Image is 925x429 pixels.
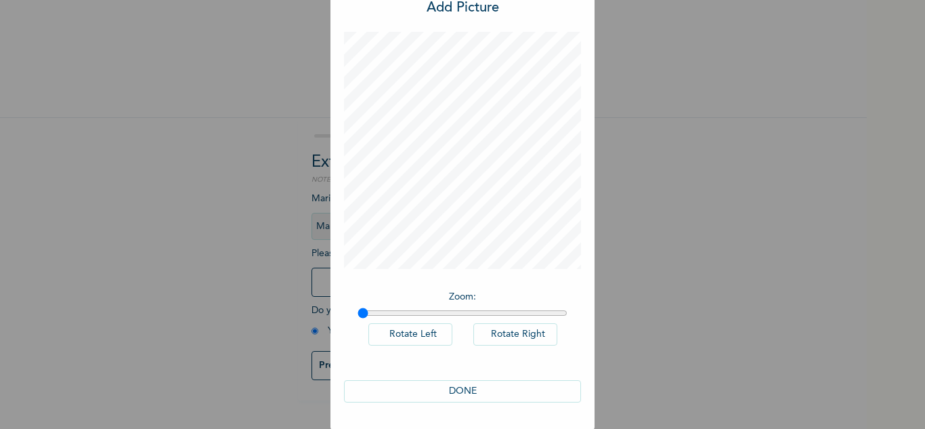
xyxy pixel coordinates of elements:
span: Please add a recent Passport Photograph [311,249,555,304]
button: DONE [344,380,581,403]
p: Zoom : [358,290,567,304]
button: Rotate Right [473,323,557,346]
button: Rotate Left [368,323,452,346]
